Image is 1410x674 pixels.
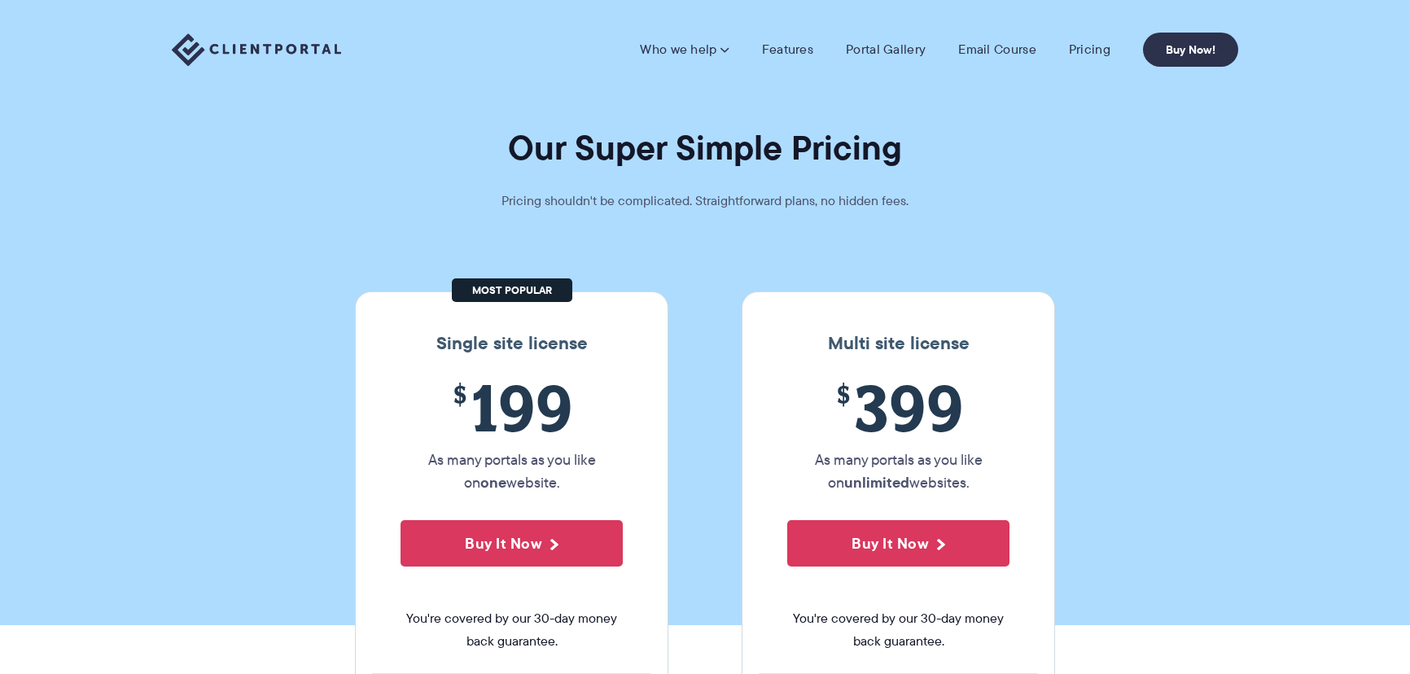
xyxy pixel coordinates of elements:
a: Pricing [1069,42,1110,58]
a: Buy Now! [1143,33,1238,67]
button: Buy It Now [787,520,1009,567]
a: Who we help [640,42,729,58]
a: Email Course [958,42,1036,58]
button: Buy It Now [401,520,623,567]
h3: Multi site license [759,333,1038,354]
span: 399 [787,370,1009,444]
span: 199 [401,370,623,444]
a: Portal Gallery [846,42,926,58]
p: As many portals as you like on websites. [787,449,1009,494]
p: Pricing shouldn't be complicated. Straightforward plans, no hidden fees. [461,190,949,212]
p: As many portals as you like on website. [401,449,623,494]
span: You're covered by our 30-day money back guarantee. [401,607,623,653]
a: Features [762,42,813,58]
strong: one [480,471,506,493]
h3: Single site license [372,333,651,354]
strong: unlimited [844,471,909,493]
span: You're covered by our 30-day money back guarantee. [787,607,1009,653]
